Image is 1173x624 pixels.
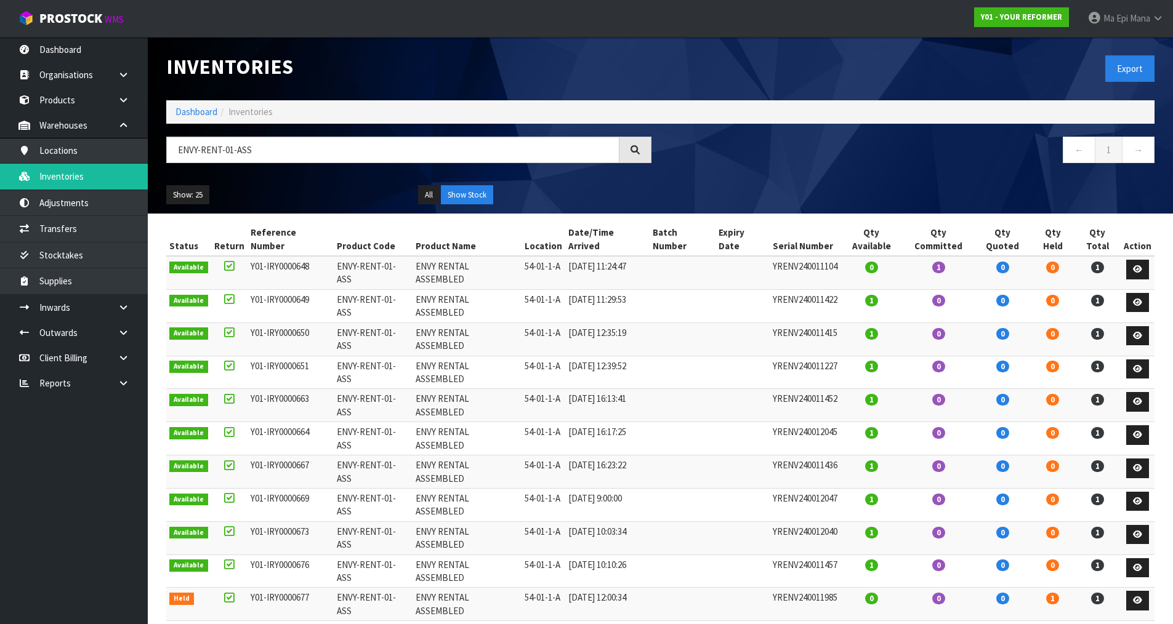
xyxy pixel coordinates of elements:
td: YRENV240011436 [770,455,840,489]
a: ← [1063,137,1095,163]
td: Y01-IRY0000667 [248,455,334,489]
td: [DATE] 10:03:34 [565,521,650,554]
td: ENVY-RENT-01-ASS [334,422,413,455]
td: ENVY-RENT-01-ASS [334,389,413,422]
span: Inventories [228,106,273,118]
th: Expiry Date [715,223,770,256]
span: 0 [932,559,945,571]
td: YRENV240011415 [770,322,840,356]
span: 0 [865,262,878,273]
td: ENVY-RENT-01-ASS [334,356,413,389]
td: [DATE] 16:17:25 [565,422,650,455]
td: [DATE] 9:00:00 [565,488,650,521]
td: YRENV240011104 [770,256,840,289]
h1: Inventories [166,55,651,78]
span: 0 [996,262,1009,273]
th: Return [211,223,248,256]
td: Y01-IRY0000673 [248,521,334,554]
td: Y01-IRY0000663 [248,389,334,422]
td: ENVY RENTAL ASSEMBLED [413,422,522,455]
span: 1 [1091,427,1104,439]
td: Y01-IRY0000648 [248,256,334,289]
span: 0 [1046,460,1059,472]
td: [DATE] 12:00:34 [565,588,650,621]
span: 0 [1046,427,1059,439]
span: 1 [1091,527,1104,538]
td: Y01-IRY0000651 [248,356,334,389]
td: Y01-IRY0000676 [248,554,334,588]
th: Product Name [413,223,522,256]
td: [DATE] 12:35:19 [565,322,650,356]
td: YRENV240011985 [770,588,840,621]
span: 0 [1046,262,1059,273]
img: cube-alt.png [18,10,34,26]
span: 1 [865,427,878,439]
span: 1 [865,394,878,406]
td: 54-01-1-A [522,521,565,554]
th: Product Code [334,223,413,256]
button: All [418,185,440,205]
td: YRENV240011457 [770,554,840,588]
span: 1 [1091,361,1104,372]
span: Available [169,361,208,373]
span: 0 [932,427,945,439]
span: 1 [1091,262,1104,273]
td: ENVY RENTAL ASSEMBLED [413,389,522,422]
td: Y01-IRY0000664 [248,422,334,455]
input: Search inventories [166,137,619,163]
td: [DATE] 12:39:52 [565,356,650,389]
span: 0 [996,460,1009,472]
span: 1 [865,460,878,472]
span: 0 [932,361,945,372]
span: Available [169,494,208,506]
td: ENVY-RENT-01-ASS [334,256,413,289]
th: Date/Time Arrived [565,223,650,256]
td: [DATE] 11:29:53 [565,289,650,322]
span: 0 [932,593,945,604]
td: 54-01-1-A [522,322,565,356]
span: 0 [1046,394,1059,406]
td: ENVY RENTAL ASSEMBLED [413,356,522,389]
td: Y01-IRY0000649 [248,289,334,322]
th: Reference Number [248,223,334,256]
td: 54-01-1-A [522,488,565,521]
a: 1 [1095,137,1123,163]
a: → [1122,137,1155,163]
span: 0 [996,427,1009,439]
td: 54-01-1-A [522,389,565,422]
span: 0 [996,559,1009,571]
span: Available [169,327,208,340]
span: 0 [1046,295,1059,306]
span: 0 [865,593,878,604]
span: 0 [996,494,1009,505]
span: Available [169,427,208,439]
span: Available [169,527,208,539]
td: ENVY RENTAL ASSEMBLED [413,256,522,289]
span: 1 [1091,494,1104,505]
span: 0 [1046,494,1059,505]
small: WMS [105,14,124,25]
td: ENVY RENTAL ASSEMBLED [413,521,522,554]
span: 0 [996,394,1009,406]
th: Qty Committed [903,223,974,256]
td: 54-01-1-A [522,256,565,289]
button: Export [1105,55,1155,82]
span: 1 [865,494,878,505]
span: 1 [1046,593,1059,604]
span: Available [169,262,208,274]
span: Available [169,460,208,473]
td: [DATE] 10:10:26 [565,554,650,588]
td: ENVY-RENT-01-ASS [334,289,413,322]
span: 1 [865,559,878,571]
span: Available [169,559,208,572]
span: 1 [865,328,878,340]
th: Qty Total [1074,223,1121,256]
span: 1 [932,262,945,273]
td: 54-01-1-A [522,422,565,455]
th: Batch Number [650,223,715,256]
span: 0 [1046,527,1059,538]
td: YRENV240011227 [770,356,840,389]
th: Qty Held [1031,223,1074,256]
span: 0 [1046,361,1059,372]
td: 54-01-1-A [522,289,565,322]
